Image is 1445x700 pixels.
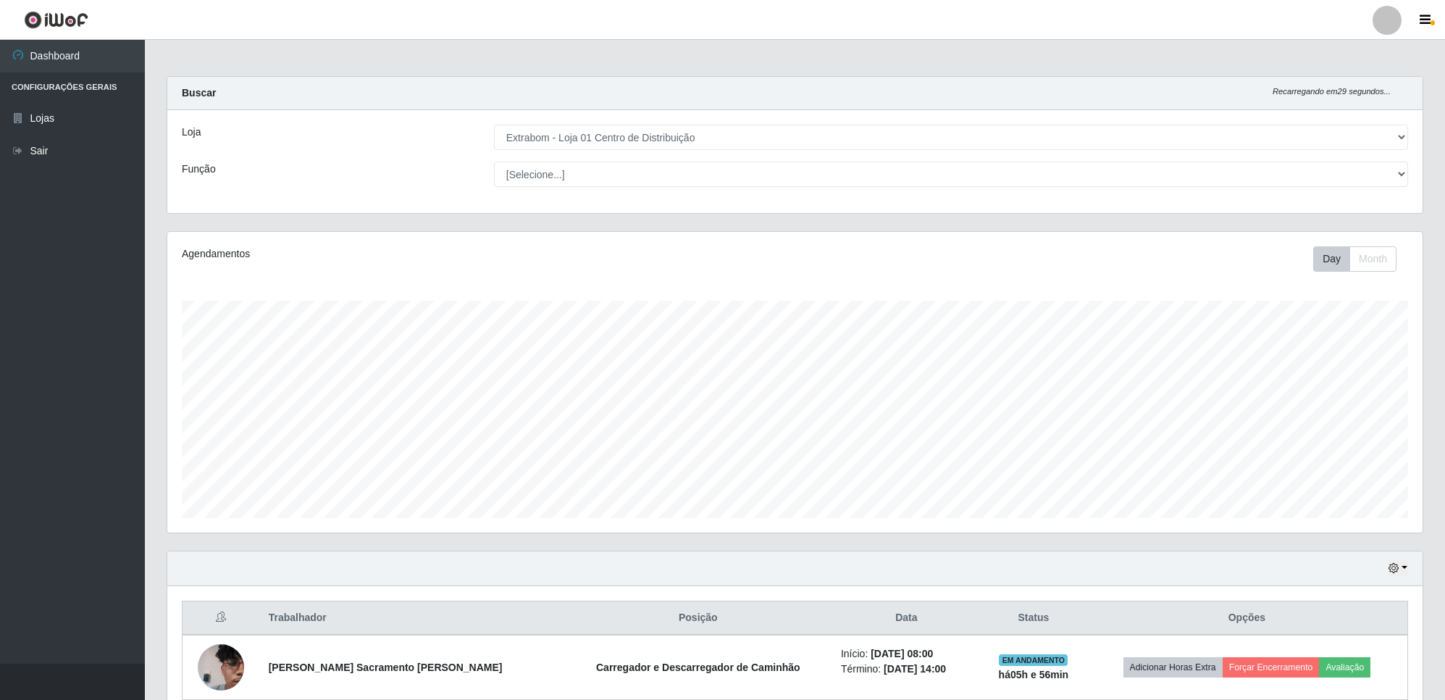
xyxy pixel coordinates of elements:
button: Avaliação [1319,657,1370,678]
li: Início: [841,646,972,662]
strong: Carregador e Descarregador de Caminhão [596,662,800,673]
time: [DATE] 08:00 [871,648,933,659]
strong: há 05 h e 56 min [999,669,1069,680]
button: Adicionar Horas Extra [1123,657,1223,678]
time: [DATE] 14:00 [884,663,946,675]
button: Month [1349,246,1396,272]
th: Opções [1086,601,1408,636]
div: Toolbar with button groups [1313,246,1408,272]
span: EM ANDAMENTO [999,654,1068,666]
th: Data [832,601,981,636]
button: Day [1313,246,1350,272]
button: Forçar Encerramento [1223,657,1320,678]
th: Trabalhador [260,601,564,636]
li: Término: [841,662,972,677]
strong: Buscar [182,87,216,99]
th: Posição [564,601,832,636]
img: 1746651422933.jpeg [198,636,244,699]
th: Status [981,601,1086,636]
label: Loja [182,125,201,140]
i: Recarregando em 29 segundos... [1273,87,1391,96]
img: CoreUI Logo [24,11,88,29]
label: Função [182,162,216,177]
div: Agendamentos [182,246,680,262]
div: First group [1313,246,1396,272]
strong: [PERSON_NAME] Sacramento [PERSON_NAME] [269,662,503,673]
